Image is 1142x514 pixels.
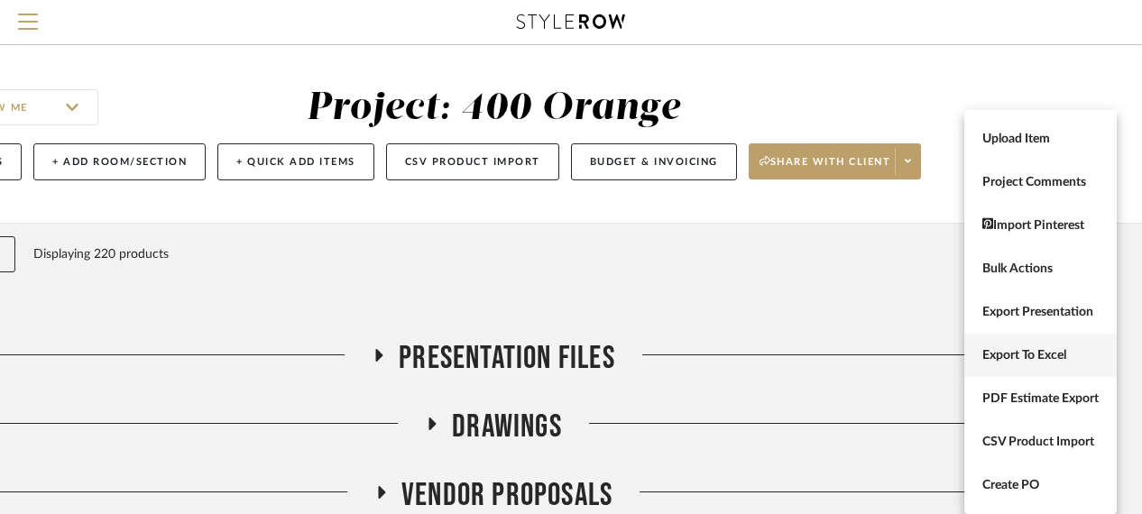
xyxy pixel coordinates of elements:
[982,348,1099,363] span: Export To Excel
[982,435,1099,450] span: CSV Product Import
[982,478,1099,493] span: Create PO
[982,305,1099,320] span: Export Presentation
[982,132,1099,147] span: Upload Item
[982,391,1099,407] span: PDF Estimate Export
[982,217,1099,233] span: Import Pinterest
[982,175,1099,190] span: Project Comments
[982,262,1099,277] span: Bulk Actions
